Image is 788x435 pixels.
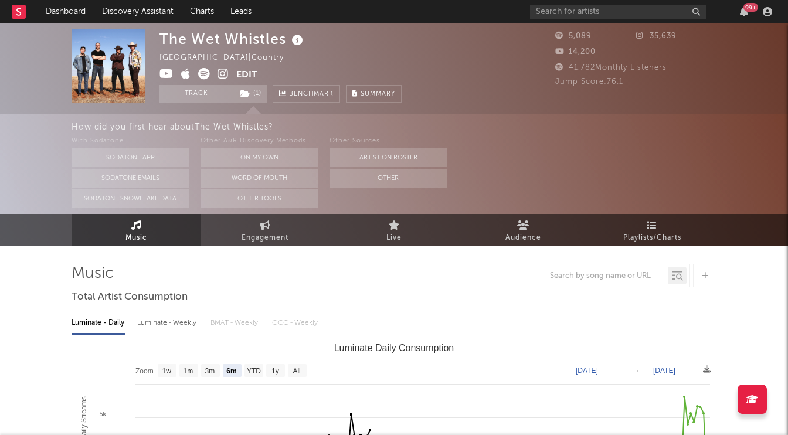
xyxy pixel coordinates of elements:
button: (1) [233,85,267,103]
button: Track [159,85,233,103]
div: [GEOGRAPHIC_DATA] | Country [159,51,297,65]
text: 6m [226,367,236,375]
button: Sodatone App [72,148,189,167]
text: 1w [162,367,172,375]
span: 14,200 [555,48,596,56]
button: Summary [346,85,402,103]
span: 5,089 [555,32,592,40]
a: Audience [458,214,587,246]
text: All [293,367,300,375]
div: The Wet Whistles [159,29,306,49]
text: [DATE] [653,366,675,375]
a: Live [330,214,458,246]
a: Benchmark [273,85,340,103]
button: Word Of Mouth [201,169,318,188]
text: 3m [205,367,215,375]
span: Engagement [242,231,288,245]
button: Edit [236,68,257,83]
text: [DATE] [576,366,598,375]
button: On My Own [201,148,318,167]
span: Audience [505,231,541,245]
text: → [633,366,640,375]
span: Benchmark [289,87,334,101]
button: 99+ [740,7,748,16]
div: With Sodatone [72,134,189,148]
span: Total Artist Consumption [72,290,188,304]
span: 41,782 Monthly Listeners [555,64,667,72]
button: Sodatone Emails [72,169,189,188]
div: Other A&R Discovery Methods [201,134,318,148]
text: 1m [184,367,193,375]
input: Search by song name or URL [544,271,668,281]
div: How did you first hear about The Wet Whistles ? [72,120,788,134]
div: 99 + [743,3,758,12]
span: Playlists/Charts [623,231,681,245]
div: Luminate - Weekly [137,313,199,333]
button: Other Tools [201,189,318,208]
span: Live [386,231,402,245]
button: Other [330,169,447,188]
div: Luminate - Daily [72,313,125,333]
a: Engagement [201,214,330,246]
input: Search for artists [530,5,706,19]
text: 5k [99,410,106,417]
span: Summary [361,91,395,97]
text: YTD [247,367,261,375]
span: Jump Score: 76.1 [555,78,623,86]
a: Music [72,214,201,246]
text: Zoom [135,367,154,375]
span: ( 1 ) [233,85,267,103]
span: Music [125,231,147,245]
text: 1y [271,367,279,375]
text: Luminate Daily Consumption [334,343,454,353]
button: Sodatone Snowflake Data [72,189,189,208]
div: Other Sources [330,134,447,148]
button: Artist on Roster [330,148,447,167]
span: 35,639 [636,32,677,40]
a: Playlists/Charts [587,214,716,246]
